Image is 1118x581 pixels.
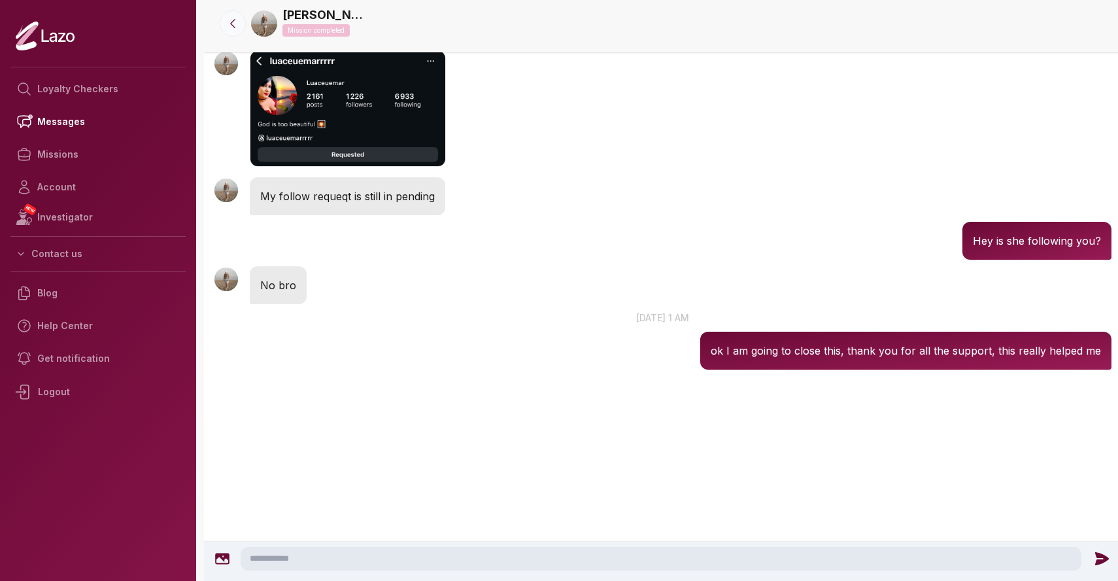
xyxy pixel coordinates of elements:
[260,188,435,205] p: My follow requeqt is still in pending
[10,203,186,231] a: NEWInvestigator
[10,277,186,309] a: Blog
[10,138,186,171] a: Missions
[282,6,367,24] a: [PERSON_NAME]
[214,179,238,202] img: User avatar
[10,342,186,375] a: Get notification
[711,342,1101,359] p: ok I am going to close this, thank you for all the support, this really helped me
[214,268,238,291] img: User avatar
[10,309,186,342] a: Help Center
[10,73,186,105] a: Loyalty Checkers
[251,10,277,37] img: b10d8b60-ea59-46b8-b99e-30469003c990
[10,375,186,409] div: Logout
[260,277,296,294] p: No bro
[10,242,186,266] button: Contact us
[23,203,37,216] span: NEW
[10,171,186,203] a: Account
[282,24,350,37] p: Mission completed
[214,52,238,75] img: User avatar
[10,105,186,138] a: Messages
[973,232,1101,249] p: Hey is she following you?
